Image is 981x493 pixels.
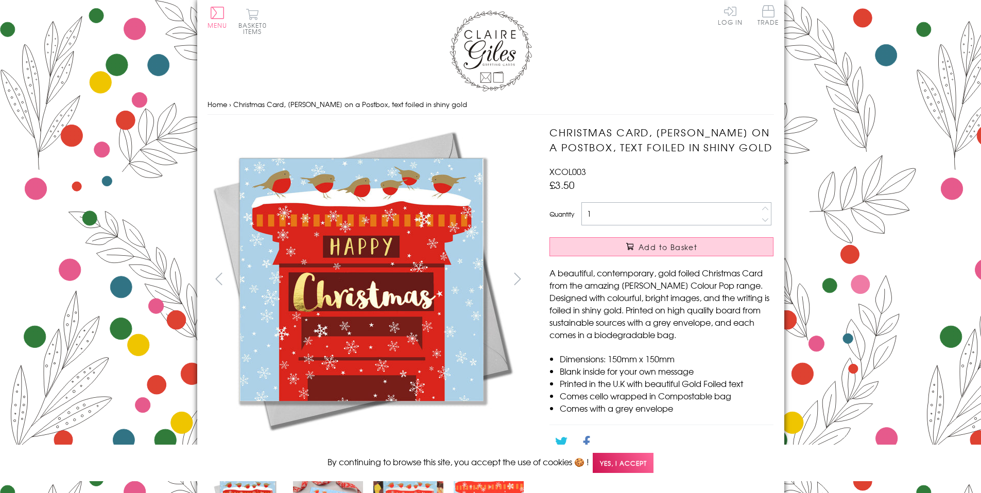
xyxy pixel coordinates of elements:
[208,21,228,30] span: Menu
[560,353,773,365] li: Dimensions: 150mm x 150mm
[207,125,516,434] img: Christmas Card, Robins on a Postbox, text foiled in shiny gold
[238,8,267,34] button: Basket0 items
[549,125,773,155] h1: Christmas Card, [PERSON_NAME] on a Postbox, text foiled in shiny gold
[758,5,779,27] a: Trade
[549,267,773,341] p: A beautiful, contemporary, gold foiled Christmas Card from the amazing [PERSON_NAME] Colour Pop r...
[758,5,779,25] span: Trade
[549,209,574,219] label: Quantity
[560,365,773,377] li: Blank inside for your own message
[593,453,653,473] span: Yes, I accept
[549,237,773,256] button: Add to Basket
[208,99,227,109] a: Home
[243,21,267,36] span: 0 items
[506,267,529,290] button: next
[549,165,586,178] span: XCOL003
[229,99,231,109] span: ›
[208,267,231,290] button: prev
[549,178,575,192] span: £3.50
[560,402,773,414] li: Comes with a grey envelope
[560,390,773,402] li: Comes cello wrapped in Compostable bag
[450,10,532,92] img: Claire Giles Greetings Cards
[718,5,743,25] a: Log In
[529,125,838,434] img: Christmas Card, Robins on a Postbox, text foiled in shiny gold
[208,7,228,28] button: Menu
[233,99,467,109] span: Christmas Card, [PERSON_NAME] on a Postbox, text foiled in shiny gold
[639,242,697,252] span: Add to Basket
[208,94,774,115] nav: breadcrumbs
[560,377,773,390] li: Printed in the U.K with beautiful Gold Foiled text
